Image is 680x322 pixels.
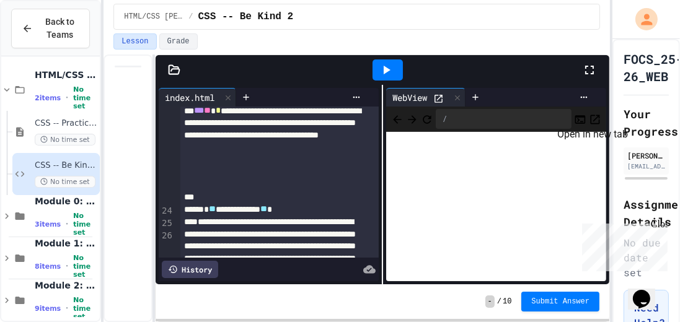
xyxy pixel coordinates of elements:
[159,217,174,230] div: 25
[73,254,97,279] span: No time set
[35,118,97,129] span: CSS -- Practice Activity 1
[589,111,601,126] button: Open in new tab
[35,263,61,271] span: 8 items
[35,305,61,313] span: 9 items
[159,91,221,104] div: index.html
[35,176,95,188] span: No time set
[35,220,61,228] span: 3 items
[574,111,586,126] button: Console
[521,292,599,311] button: Submit Answer
[624,196,669,230] h2: Assignment Details
[66,261,68,271] span: •
[421,111,433,126] button: Refresh
[386,88,466,107] div: WebView
[113,33,156,50] button: Lesson
[497,297,501,307] span: /
[577,219,668,271] iframe: chat widget
[503,297,511,307] span: 10
[35,196,97,207] span: Module 0: Welcome to Web Development
[628,272,668,310] iframe: chat widget
[159,88,236,107] div: index.html
[188,12,193,22] span: /
[124,12,183,22] span: HTML/CSS Campbell
[622,5,661,33] div: My Account
[73,212,97,237] span: No time set
[5,5,86,79] div: Chat with us now!Close
[159,33,198,50] button: Grade
[66,93,68,103] span: •
[73,85,97,110] span: No time set
[557,127,628,142] div: Open in new tab
[436,109,572,129] div: /
[386,91,433,104] div: WebView
[198,9,294,24] span: CSS -- Be Kind 2
[159,205,174,217] div: 24
[35,134,95,146] span: No time set
[35,69,97,80] span: HTML/CSS [PERSON_NAME]
[35,160,97,171] span: CSS -- Be Kind 2
[35,94,61,102] span: 2 items
[40,15,79,41] span: Back to Teams
[66,219,68,229] span: •
[406,111,418,126] span: Forward
[624,105,669,140] h2: Your Progress
[391,111,404,126] span: Back
[531,297,589,307] span: Submit Answer
[162,261,218,278] div: History
[11,9,90,48] button: Back to Teams
[66,303,68,313] span: •
[35,280,97,291] span: Module 2: HTML
[627,150,665,161] div: [PERSON_NAME]
[627,162,665,171] div: [EMAIL_ADDRESS][DOMAIN_NAME]
[35,238,97,249] span: Module 1: Intro to the Web
[485,295,495,308] span: -
[159,57,174,205] div: 23
[386,132,606,282] iframe: Web Preview
[73,296,97,321] span: No time set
